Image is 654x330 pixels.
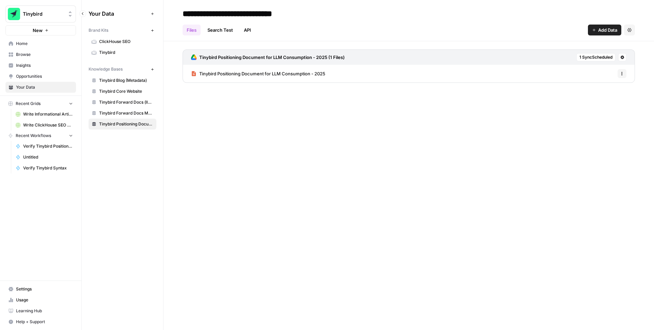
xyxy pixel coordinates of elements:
[23,122,73,128] span: Write ClickHouse SEO Article
[199,70,325,77] span: Tinybird Positioning Document for LLM Consumption - 2025
[5,316,76,327] button: Help + Support
[89,47,156,58] a: Tinybird
[5,5,76,22] button: Workspace: Tinybird
[16,319,73,325] span: Help + Support
[16,297,73,303] span: Usage
[89,108,156,119] a: Tinybird Forward Docs Metadata (llms.txt)
[23,165,73,171] span: Verify Tinybird Syntax
[13,120,76,131] a: Write ClickHouse SEO Article
[5,49,76,60] a: Browse
[5,60,76,71] a: Insights
[13,163,76,174] a: Verify Tinybird Syntax
[183,25,201,35] a: Files
[5,71,76,82] a: Opportunities
[99,49,153,56] span: Tinybird
[89,75,156,86] a: Tinybird Blog (Metadata)
[5,295,76,305] a: Usage
[13,152,76,163] a: Untitled
[89,10,148,18] span: Your Data
[33,27,43,34] span: New
[99,99,153,105] span: Tinybird Forward Docs (llms-full.txt)
[5,99,76,109] button: Recent Grids
[16,308,73,314] span: Learning Hub
[191,65,325,82] a: Tinybird Positioning Document for LLM Consumption - 2025
[16,101,41,107] span: Recent Grids
[191,50,345,65] a: Tinybird Positioning Document for LLM Consumption - 2025 (1 Files)
[13,141,76,152] a: Verify Tinybird Positioning
[99,77,153,84] span: Tinybird Blog (Metadata)
[576,53,616,61] button: 1 SyncScheduled
[203,25,237,35] a: Search Test
[89,66,123,72] span: Knowledge Bases
[99,110,153,116] span: Tinybird Forward Docs Metadata (llms.txt)
[89,97,156,108] a: Tinybird Forward Docs (llms-full.txt)
[16,73,73,79] span: Opportunities
[5,305,76,316] a: Learning Hub
[240,25,255,35] a: API
[89,119,156,130] a: Tinybird Positioning Document
[5,25,76,35] button: New
[5,284,76,295] a: Settings
[8,8,20,20] img: Tinybird Logo
[23,11,64,17] span: Tinybird
[99,39,153,45] span: ClickHouse SEO
[89,27,108,33] span: Brand Kits
[23,154,73,160] span: Untitled
[23,143,73,149] span: Verify Tinybird Positioning
[199,54,345,61] h3: Tinybird Positioning Document for LLM Consumption - 2025 (1 Files)
[16,62,73,69] span: Insights
[588,25,621,35] button: Add Data
[5,131,76,141] button: Recent Workflows
[99,121,153,127] span: Tinybird Positioning Document
[16,133,51,139] span: Recent Workflows
[5,82,76,93] a: Your Data
[89,36,156,47] a: ClickHouse SEO
[16,84,73,90] span: Your Data
[23,111,73,117] span: Write Informational Article
[16,51,73,58] span: Browse
[16,41,73,47] span: Home
[99,88,153,94] span: Tinybird Core Website
[13,109,76,120] a: Write Informational Article
[579,54,612,60] span: 1 Sync Scheduled
[5,38,76,49] a: Home
[89,86,156,97] a: Tinybird Core Website
[598,27,617,33] span: Add Data
[16,286,73,292] span: Settings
